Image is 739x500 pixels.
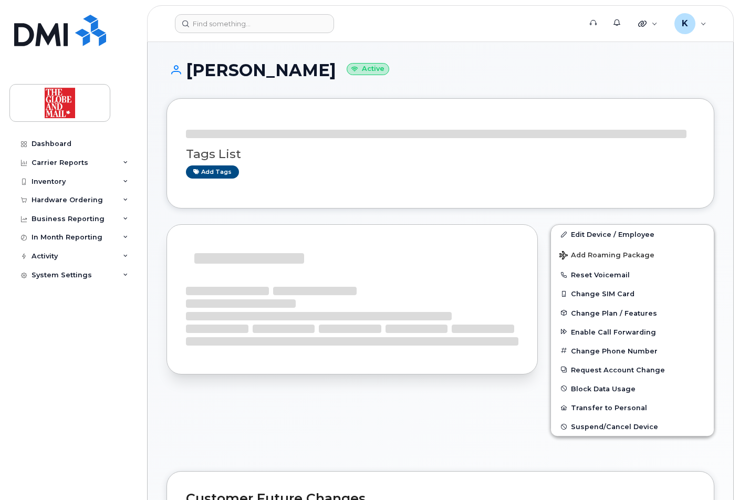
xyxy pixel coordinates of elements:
[186,165,239,179] a: Add tags
[551,322,714,341] button: Enable Call Forwarding
[551,360,714,379] button: Request Account Change
[571,328,656,336] span: Enable Call Forwarding
[551,244,714,265] button: Add Roaming Package
[551,417,714,436] button: Suspend/Cancel Device
[571,309,657,317] span: Change Plan / Features
[551,265,714,284] button: Reset Voicemail
[551,379,714,398] button: Block Data Usage
[559,251,654,261] span: Add Roaming Package
[571,423,658,431] span: Suspend/Cancel Device
[186,148,695,161] h3: Tags List
[551,225,714,244] a: Edit Device / Employee
[166,61,714,79] h1: [PERSON_NAME]
[551,398,714,417] button: Transfer to Personal
[551,341,714,360] button: Change Phone Number
[551,304,714,322] button: Change Plan / Features
[347,63,389,75] small: Active
[551,284,714,303] button: Change SIM Card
